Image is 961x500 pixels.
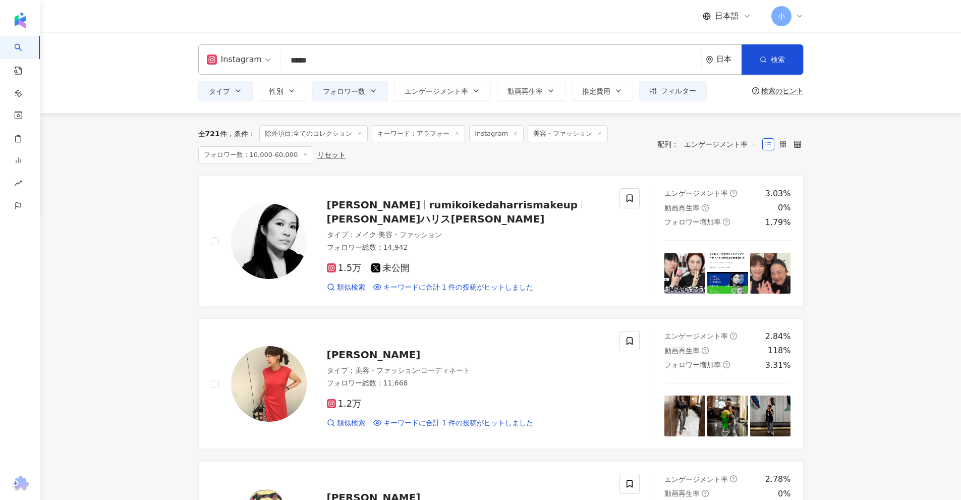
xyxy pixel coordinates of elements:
[778,488,790,499] div: 0%
[373,283,534,293] a: キーワードに合計 1 件の投稿がヒットしました
[507,87,543,95] span: 動画再生率
[778,11,785,22] span: 小
[259,81,306,101] button: 性別
[664,332,728,340] span: エンゲージメント率
[372,125,465,142] span: キーワード：アラフォー
[11,476,30,492] img: chrome extension
[198,176,804,306] a: KOL Avatar[PERSON_NAME]rumikoikedaharrismakeup[PERSON_NAME]ハリス[PERSON_NAME]タイプ：メイク·美容・ファッションフォロワー...
[684,136,757,152] span: エンゲージメント率
[765,331,791,342] div: 2.84%
[207,51,262,68] div: Instagram
[664,347,700,355] span: 動画再生率
[14,173,22,196] span: rise
[337,418,365,428] span: 類似検索
[429,199,578,211] span: rumikoikedaharrismakeup
[327,366,608,376] div: タイプ ：
[497,81,566,101] button: 動画再生率
[702,347,709,354] span: question-circle
[394,81,491,101] button: エンゲージメント率
[383,283,534,293] span: キーワードに合計 1 件の投稿がヒットしました
[707,396,748,436] img: post-image
[327,283,365,293] a: 類似検索
[730,332,737,340] span: question-circle
[572,81,633,101] button: 推定費用
[376,231,378,239] span: ·
[761,87,804,95] div: 検索のヒント
[664,361,721,369] span: フォロワー増加率
[198,318,804,449] a: KOL Avatar[PERSON_NAME]タイプ：美容・ファッション·コーディネートフォロワー総数：11,6681.2万類似検索キーワードに合計 1 件の投稿がヒットしましたエンゲージメント...
[715,11,739,22] span: 日本語
[421,366,470,374] span: コーディネート
[639,81,707,101] button: フィルター
[405,87,468,95] span: エンゲージメント率
[312,81,388,101] button: フォロワー数
[707,253,748,294] img: post-image
[198,146,314,163] span: フォロワー数：10,000-60,000
[765,474,791,485] div: 2.78%
[327,230,608,240] div: タイプ ：
[469,125,524,142] span: Instagram
[706,56,713,64] span: environment
[269,87,284,95] span: 性別
[771,55,785,64] span: 検索
[664,396,705,436] img: post-image
[768,345,791,356] div: 118%
[750,253,791,294] img: post-image
[259,125,368,142] span: 除外項目:全てのコレクション
[582,87,610,95] span: 推定費用
[205,130,220,138] span: 721
[327,378,608,388] div: フォロワー総数 ： 11,668
[323,87,365,95] span: フォロワー数
[373,418,534,428] a: キーワードに合計 1 件の投稿がヒットしました
[327,349,421,361] span: [PERSON_NAME]
[14,36,34,145] a: search
[664,204,700,212] span: 動画再生率
[765,217,791,228] div: 1.79%
[378,231,442,239] span: 美容・ファッション
[198,130,227,138] div: 全 件
[657,136,762,152] div: 配列：
[12,12,28,28] img: logo icon
[778,202,790,213] div: 0%
[723,361,730,368] span: question-circle
[327,243,608,253] div: フォロワー総数 ： 14,942
[750,396,791,436] img: post-image
[752,87,759,94] span: question-circle
[371,263,410,273] span: 未公開
[337,283,365,293] span: 類似検索
[355,231,376,239] span: メイク
[702,204,709,211] span: question-circle
[664,253,705,294] img: post-image
[664,189,728,197] span: エンゲージメント率
[327,418,365,428] a: 類似検索
[209,87,230,95] span: タイプ
[227,130,255,138] span: 条件 ：
[730,475,737,482] span: question-circle
[765,360,791,371] div: 3.31%
[383,418,534,428] span: キーワードに合計 1 件の投稿がヒットしました
[327,199,421,211] span: [PERSON_NAME]
[327,399,362,409] span: 1.2万
[664,218,721,226] span: フォロワー増加率
[198,81,253,101] button: タイプ
[355,366,419,374] span: 美容・ファッション
[716,55,742,64] div: 日本
[327,213,545,225] span: [PERSON_NAME]ハリス[PERSON_NAME]
[723,218,730,226] span: question-circle
[742,44,803,75] button: 検索
[231,346,307,422] img: KOL Avatar
[419,366,421,374] span: ·
[664,489,700,497] span: 動画再生率
[327,263,362,273] span: 1.5万
[231,203,307,279] img: KOL Avatar
[730,190,737,197] span: question-circle
[702,490,709,497] span: question-circle
[664,475,728,483] span: エンゲージメント率
[661,87,696,95] span: フィルター
[317,151,346,159] div: リセット
[528,125,608,142] span: 美容・ファッション
[765,188,791,199] div: 3.03%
